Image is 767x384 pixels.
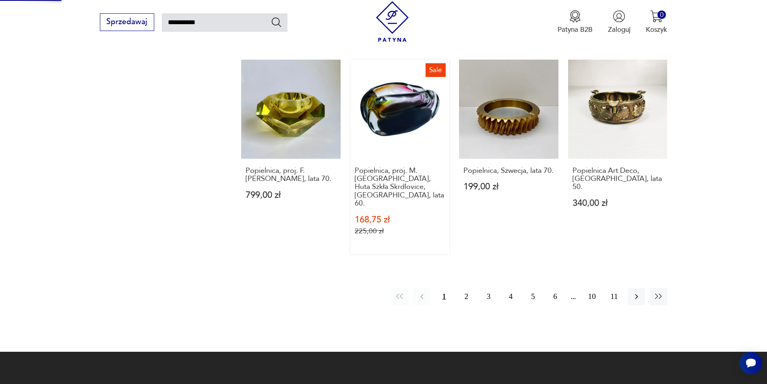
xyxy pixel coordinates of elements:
img: Ikona medalu [569,10,581,23]
p: 799,00 zł [246,191,336,199]
h3: Popielnica Art Deco, [GEOGRAPHIC_DATA], lata 50. [573,167,663,191]
img: Patyna - sklep z meblami i dekoracjami vintage [372,1,413,42]
p: 168,75 zł [355,216,445,224]
p: Zaloguj [608,25,631,34]
button: Szukaj [271,16,282,28]
iframe: Smartsupp widget button [740,352,762,374]
button: 5 [524,288,542,305]
button: 10 [583,288,601,305]
div: 0 [657,10,666,19]
h3: Popielnica, proj. F. [PERSON_NAME], lata 70. [246,167,336,183]
img: Ikona koszyka [650,10,663,23]
p: Patyna B2B [558,25,593,34]
a: Popielnica, proj. F. Poli, Murano, lata 70.Popielnica, proj. F. [PERSON_NAME], lata 70.799,00 zł [241,60,341,254]
img: Ikonka użytkownika [613,10,625,23]
a: SalePopielnica, proj. M. Velíšková, Huta Szkła Skrdlovice, Czechosłowacja, lata 60.Popielnica, pr... [350,60,450,254]
a: Sprzedawaj [100,19,154,26]
p: 340,00 zł [573,199,663,208]
button: 0Koszyk [646,10,667,34]
button: 1 [435,288,453,305]
a: Popielnica Art Deco, Niemcy, lata 50.Popielnica Art Deco, [GEOGRAPHIC_DATA], lata 50.340,00 zł [568,60,668,254]
a: Popielnica, Szwecja, lata 70.Popielnica, Szwecja, lata 70.199,00 zł [459,60,558,254]
button: 3 [480,288,497,305]
p: Koszyk [646,25,667,34]
button: 2 [458,288,475,305]
a: Ikona medaluPatyna B2B [558,10,593,34]
h3: Popielnica, proj. M. [GEOGRAPHIC_DATA], Huta Szkła Skrdlovice, [GEOGRAPHIC_DATA], lata 60. [355,167,445,208]
h3: Popielnica, Szwecja, lata 70. [463,167,554,175]
p: 199,00 zł [463,183,554,191]
button: Patyna B2B [558,10,593,34]
p: 225,00 zł [355,227,445,235]
button: Sprzedawaj [100,13,154,31]
button: 6 [546,288,564,305]
button: 4 [502,288,519,305]
button: Zaloguj [608,10,631,34]
button: 11 [606,288,623,305]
